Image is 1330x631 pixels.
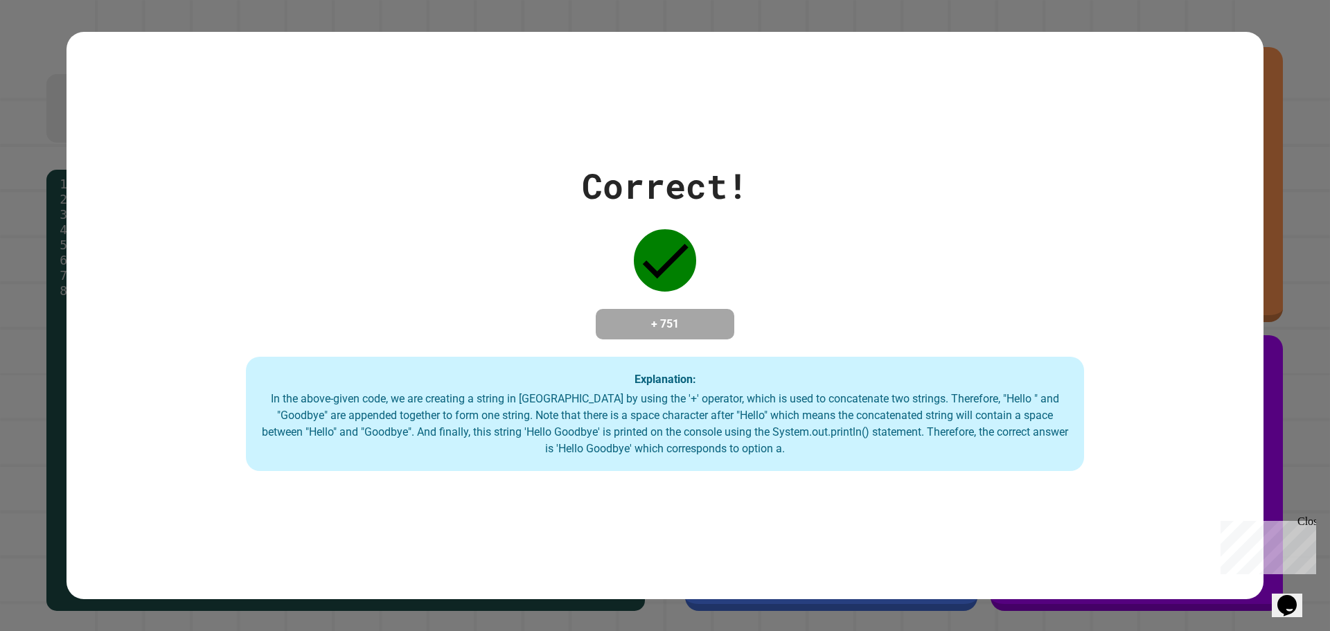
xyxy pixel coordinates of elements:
h4: + 751 [610,316,720,332]
div: In the above-given code, we are creating a string in [GEOGRAPHIC_DATA] by using the '+' operator,... [260,391,1070,457]
iframe: chat widget [1272,576,1316,617]
div: Chat with us now!Close [6,6,96,88]
div: Correct! [582,160,748,212]
iframe: chat widget [1215,515,1316,574]
strong: Explanation: [635,372,696,385]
